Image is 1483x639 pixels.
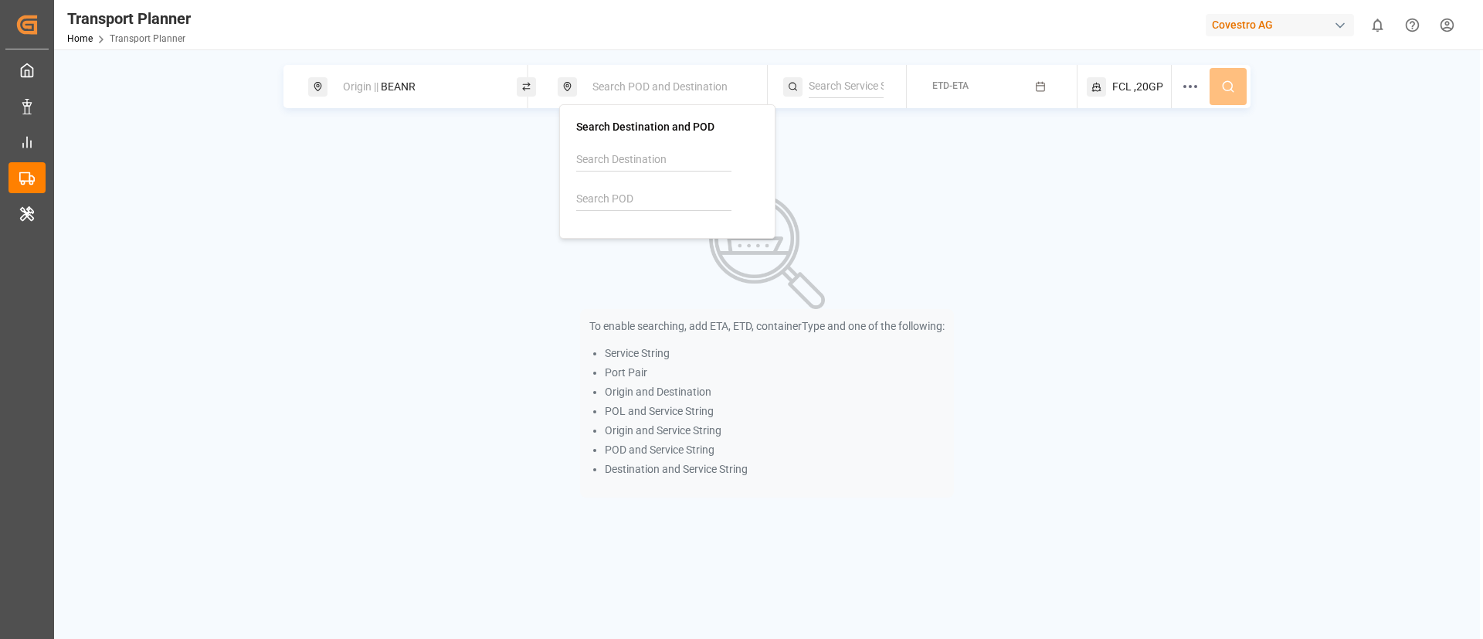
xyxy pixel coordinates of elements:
img: Search [709,193,825,309]
input: Search Destination [576,148,731,172]
input: Search Service String [809,75,884,98]
li: Origin and Service String [605,423,945,439]
h4: Search Destination and POD [576,121,758,132]
li: Service String [605,345,945,362]
span: Origin || [343,80,378,93]
span: ETD-ETA [932,80,969,91]
div: Transport Planner [67,7,191,30]
a: Home [67,33,93,44]
li: Port Pair [605,365,945,381]
input: Search POD [576,188,731,211]
p: To enable searching, add ETA, ETD, containerType and one of the following: [589,318,945,335]
span: FCL [1112,79,1132,95]
button: Covestro AG [1206,10,1360,39]
button: ETD-ETA [916,72,1067,102]
li: Origin and Destination [605,384,945,400]
li: Destination and Service String [605,461,945,478]
button: show 0 new notifications [1360,8,1395,42]
span: ,20GP [1134,79,1163,95]
li: POL and Service String [605,403,945,420]
div: Covestro AG [1206,14,1354,36]
div: BEANR [334,73,501,101]
button: Help Center [1395,8,1430,42]
li: POD and Service String [605,442,945,458]
span: Search POD and Destination [592,80,728,93]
